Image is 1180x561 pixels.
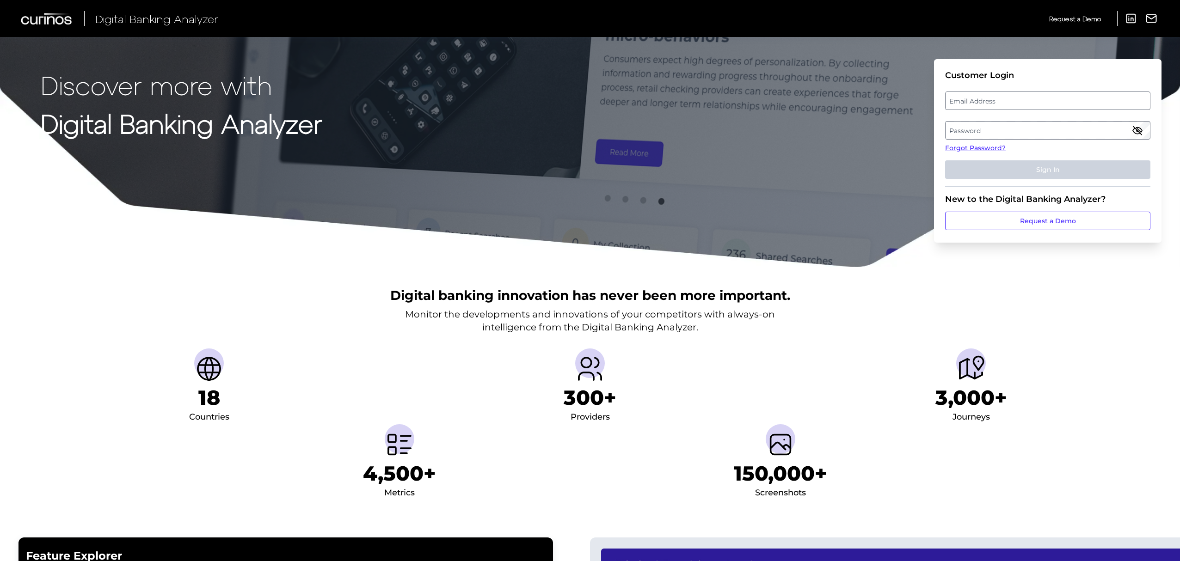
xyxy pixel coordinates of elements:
div: Journeys [953,410,990,425]
div: Countries [189,410,229,425]
h1: 150,000+ [734,461,827,486]
h1: 4,500+ [363,461,436,486]
span: Digital Banking Analyzer [95,12,218,25]
div: Customer Login [945,70,1150,80]
a: Request a Demo [1049,11,1101,26]
div: New to the Digital Banking Analyzer? [945,194,1150,204]
img: Curinos [21,13,73,24]
a: Request a Demo [945,212,1150,230]
h1: 18 [198,385,220,410]
div: Metrics [384,486,415,500]
img: Countries [194,354,224,384]
h1: 3,000+ [935,385,1007,410]
h2: Digital banking innovation has never been more important. [390,287,790,304]
strong: Digital Banking Analyzer [41,108,322,139]
span: Request a Demo [1049,15,1101,23]
img: Journeys [956,354,986,384]
img: Metrics [385,430,414,459]
p: Discover more with [41,70,322,99]
img: Screenshots [766,430,795,459]
p: Monitor the developments and innovations of your competitors with always-on intelligence from the... [405,308,775,334]
label: Email Address [946,92,1149,109]
img: Providers [575,354,605,384]
button: Sign In [945,160,1150,179]
div: Screenshots [755,486,806,500]
label: Password [946,122,1149,139]
div: Providers [571,410,610,425]
a: Forgot Password? [945,143,1150,153]
h1: 300+ [564,385,616,410]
